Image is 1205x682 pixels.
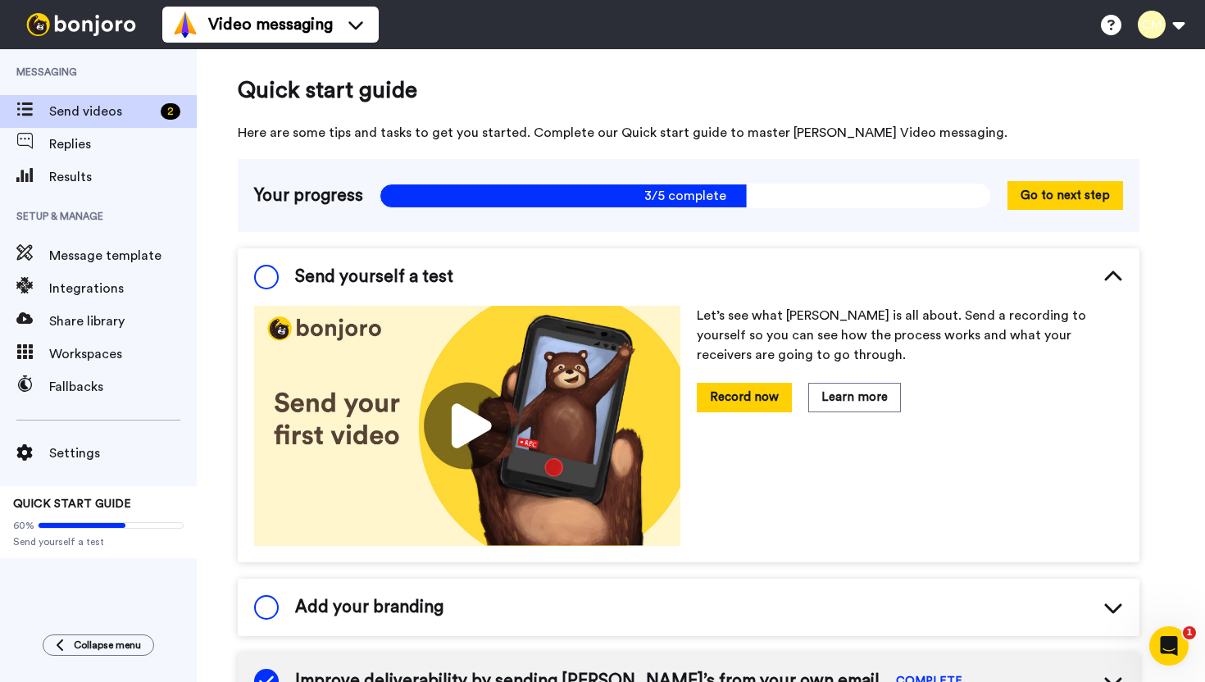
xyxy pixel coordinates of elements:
img: 178eb3909c0dc23ce44563bdb6dc2c11.jpg [254,306,680,546]
div: 2 [161,103,180,120]
span: Share library [49,311,197,331]
span: Collapse menu [74,639,141,652]
span: Workspaces [49,344,197,364]
span: Here are some tips and tasks to get you started. Complete our Quick start guide to master [PERSON... [238,123,1139,143]
span: Your progress [254,184,363,208]
span: Send yourself a test [13,535,184,548]
iframe: Intercom live chat [1149,626,1189,666]
span: 1 [1183,626,1196,639]
span: Video messaging [208,13,333,36]
span: Integrations [49,279,197,298]
span: Settings [49,443,197,463]
span: Message template [49,246,197,266]
span: Fallbacks [49,377,197,397]
span: 60% [13,519,34,532]
span: Send yourself a test [295,265,453,289]
span: Results [49,167,197,187]
button: Record now [697,383,792,411]
p: Let’s see what [PERSON_NAME] is all about. Send a recording to yourself so you can see how the pr... [697,306,1123,365]
span: Replies [49,134,197,154]
button: Learn more [808,383,901,411]
img: bj-logo-header-white.svg [20,13,143,36]
span: 3/5 complete [380,184,991,208]
button: Collapse menu [43,634,154,656]
span: Quick start guide [238,74,1139,107]
span: Send videos [49,102,154,121]
span: QUICK START GUIDE [13,498,131,510]
span: Add your branding [295,595,443,620]
img: vm-color.svg [172,11,198,38]
button: Go to next step [1007,181,1123,210]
